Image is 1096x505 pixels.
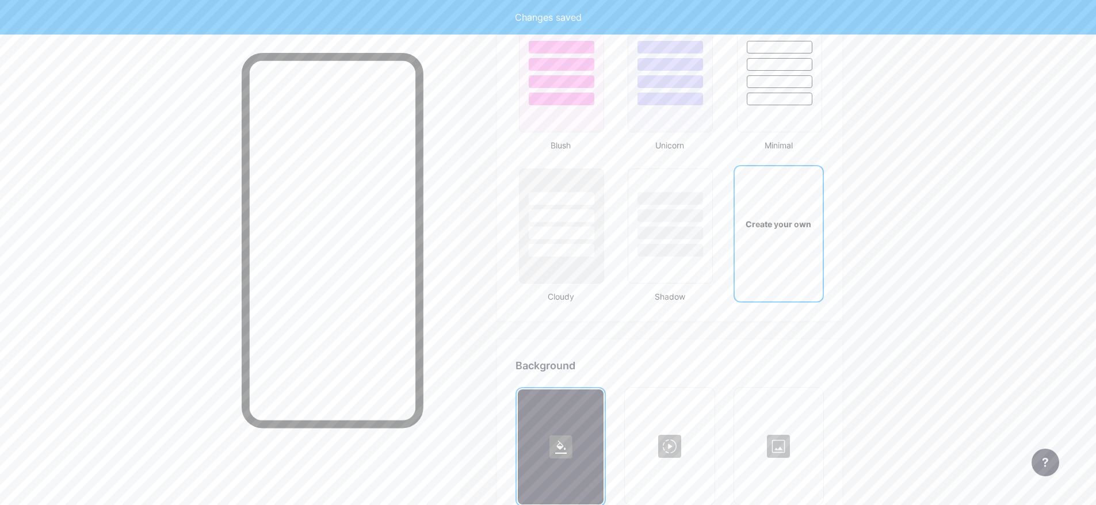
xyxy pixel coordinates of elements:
div: Background [515,358,824,373]
div: Unicorn [624,139,715,151]
div: Changes saved [515,10,582,24]
div: Shadow [624,290,715,303]
div: Minimal [734,139,824,151]
div: Create your own [736,218,820,230]
div: Blush [515,139,606,151]
div: Cloudy [515,290,606,303]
